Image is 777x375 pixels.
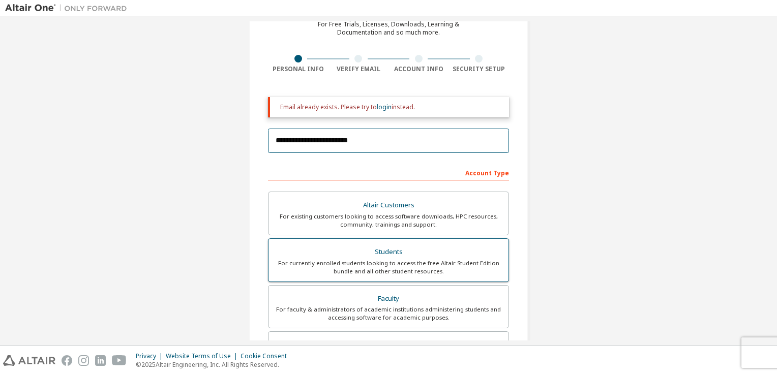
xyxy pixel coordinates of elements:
[62,355,72,366] img: facebook.svg
[377,103,392,111] a: login
[78,355,89,366] img: instagram.svg
[318,20,459,37] div: For Free Trials, Licenses, Downloads, Learning & Documentation and so much more.
[275,245,502,259] div: Students
[388,65,449,73] div: Account Info
[449,65,510,73] div: Security Setup
[275,259,502,275] div: For currently enrolled students looking to access the free Altair Student Edition bundle and all ...
[112,355,127,366] img: youtube.svg
[280,103,501,111] div: Email already exists. Please try to instead.
[275,292,502,306] div: Faculty
[136,352,166,360] div: Privacy
[275,305,502,322] div: For faculty & administrators of academic institutions administering students and accessing softwa...
[275,338,502,352] div: Everyone else
[268,164,509,180] div: Account Type
[241,352,293,360] div: Cookie Consent
[136,360,293,369] p: © 2025 Altair Engineering, Inc. All Rights Reserved.
[3,355,55,366] img: altair_logo.svg
[275,198,502,212] div: Altair Customers
[95,355,106,366] img: linkedin.svg
[275,212,502,229] div: For existing customers looking to access software downloads, HPC resources, community, trainings ...
[328,65,389,73] div: Verify Email
[268,65,328,73] div: Personal Info
[166,352,241,360] div: Website Terms of Use
[5,3,132,13] img: Altair One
